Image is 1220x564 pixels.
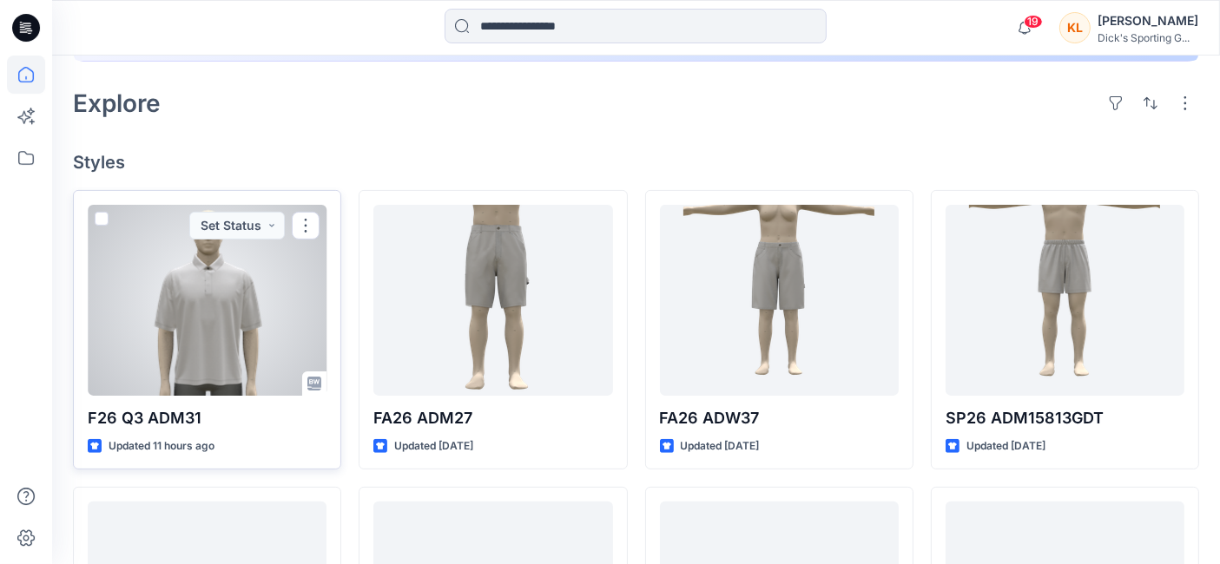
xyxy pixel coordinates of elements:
a: SP26 ADM15813GDT [946,205,1184,396]
p: Updated [DATE] [394,437,473,456]
p: F26 Q3 ADM31 [88,406,326,430]
h4: Styles [73,152,1199,173]
p: FA26 ADM27 [373,406,612,430]
p: FA26 ADW37 [660,406,899,430]
span: 19 [1024,15,1043,29]
a: FA26 ADW37 [660,205,899,396]
p: SP26 ADM15813GDT [946,406,1184,430]
div: [PERSON_NAME] [1098,10,1198,31]
p: Updated 11 hours ago [109,437,214,456]
p: Updated [DATE] [966,437,1045,456]
p: Updated [DATE] [681,437,760,456]
a: FA26 ADM27 [373,205,612,396]
div: Dick's Sporting G... [1098,31,1198,44]
a: F26 Q3 ADM31 [88,205,326,396]
div: KL [1059,12,1091,43]
h2: Explore [73,89,161,117]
